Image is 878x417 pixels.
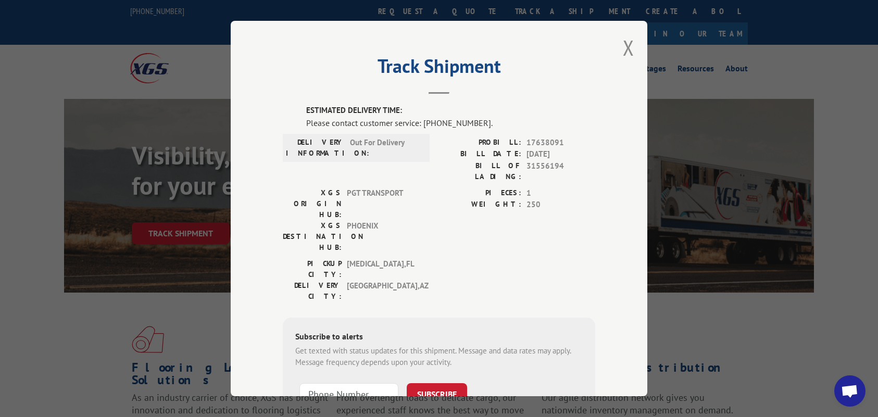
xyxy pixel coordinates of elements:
div: Please contact customer service: [PHONE_NUMBER]. [306,117,595,129]
label: PROBILL: [439,137,521,149]
div: Get texted with status updates for this shipment. Message and data rates may apply. Message frequ... [295,345,583,369]
div: Open chat [834,375,866,407]
div: Subscribe to alerts [295,330,583,345]
span: [GEOGRAPHIC_DATA] , AZ [347,280,417,302]
span: 250 [526,199,595,211]
label: PICKUP CITY: [283,258,342,280]
span: 17638091 [526,137,595,149]
span: PHOENIX [347,220,417,253]
span: 31556194 [526,160,595,182]
label: WEIGHT: [439,199,521,211]
label: PIECES: [439,187,521,199]
span: [MEDICAL_DATA] , FL [347,258,417,280]
label: BILL DATE: [439,148,521,160]
button: Close modal [623,34,634,61]
label: BILL OF LADING: [439,160,521,182]
h2: Track Shipment [283,59,595,79]
span: [DATE] [526,148,595,160]
label: ESTIMATED DELIVERY TIME: [306,105,595,117]
label: DELIVERY CITY: [283,280,342,302]
span: PGT TRANSPORT [347,187,417,220]
label: DELIVERY INFORMATION: [286,137,345,159]
label: XGS DESTINATION HUB: [283,220,342,253]
span: Out For Delivery [350,137,420,159]
button: SUBSCRIBE [407,383,467,405]
span: 1 [526,187,595,199]
label: XGS ORIGIN HUB: [283,187,342,220]
input: Phone Number [299,383,398,405]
